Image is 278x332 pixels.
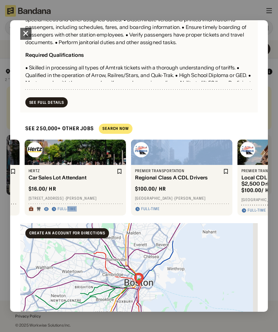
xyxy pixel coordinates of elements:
[135,196,229,201] div: [GEOGRAPHIC_DATA] · [PERSON_NAME]
[58,207,76,212] div: Full-time
[248,208,266,213] div: Full-time
[29,196,122,201] div: [STREET_ADDRESS] · [PERSON_NAME]
[135,186,166,192] div: $ 100.00 / hr
[135,175,222,181] div: Regional Class A CDL Drivers
[135,169,222,174] div: Premier Transportation
[141,207,160,212] div: Full-time
[27,142,42,157] img: Hertz logo
[29,231,105,235] div: Create an account for directions
[29,101,64,105] div: See Full Details
[29,175,115,181] div: Car Sales Lot Attendant
[29,186,56,192] div: $ 16.00 / hr
[25,64,253,110] div: • Skilled in processing all types of Amtrak tickets with a thorough understanding of tariffs. • Q...
[20,120,94,137] div: See 250,000+ other jobs
[134,142,149,157] img: Premier Transportation logo
[29,169,115,174] div: Hertz
[241,187,272,193] div: $ 100.00 / hr
[25,52,84,58] div: Required Qualifications
[240,142,255,157] img: Premier Transportation logo
[102,127,129,131] div: Search Now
